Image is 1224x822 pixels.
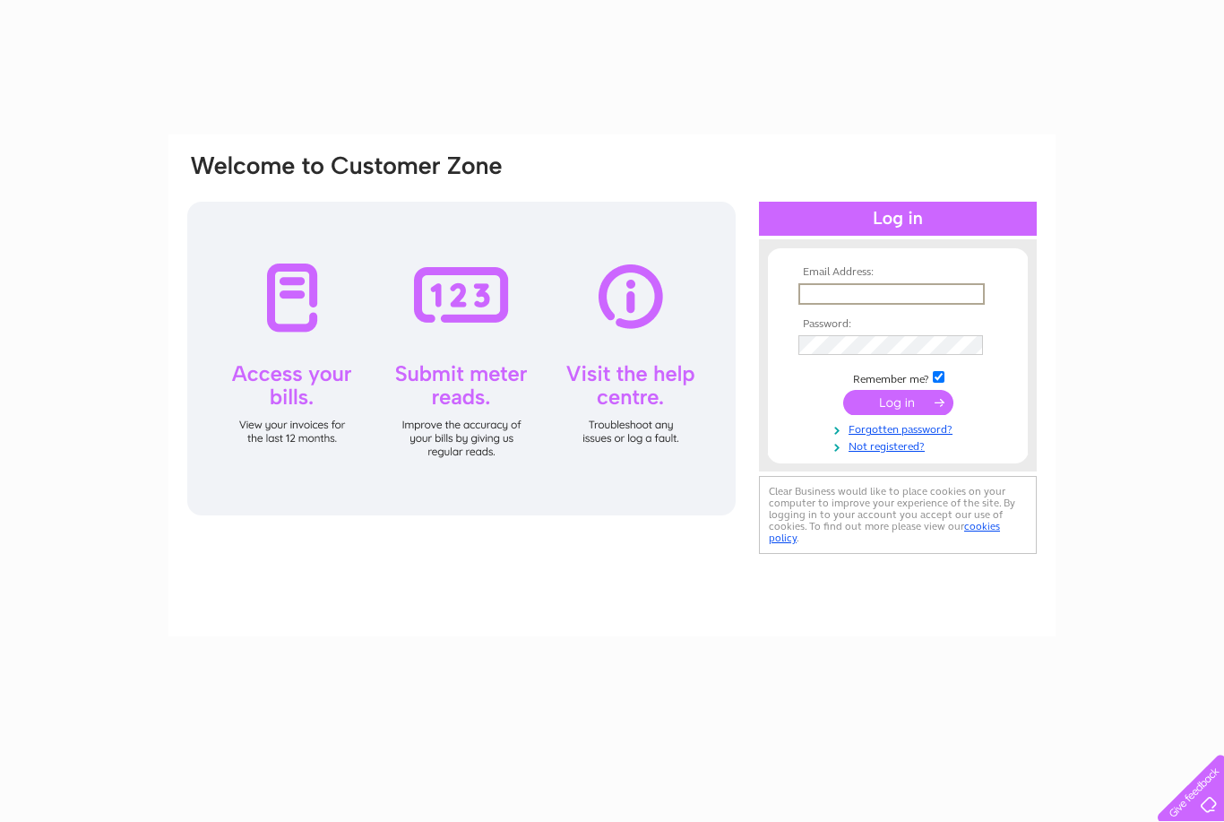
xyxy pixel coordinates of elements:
input: Submit [843,390,953,415]
a: cookies policy [769,520,1000,544]
div: Clear Business would like to place cookies on your computer to improve your experience of the sit... [759,476,1037,554]
th: Password: [794,318,1002,331]
a: Not registered? [798,437,1002,454]
td: Remember me? [794,368,1002,386]
th: Email Address: [794,266,1002,279]
a: Forgotten password? [798,420,1002,437]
